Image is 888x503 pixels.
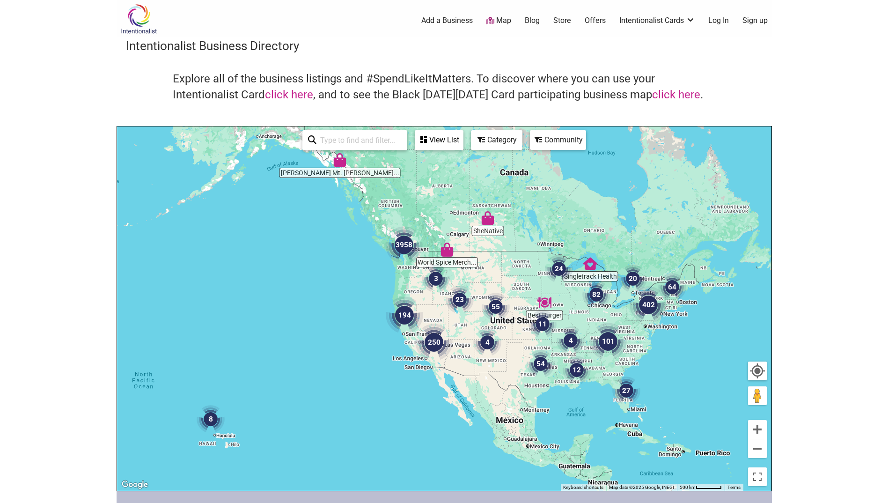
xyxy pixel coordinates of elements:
[482,293,510,321] div: 55
[747,467,767,487] button: Toggle fullscreen view
[553,15,571,26] a: Store
[530,130,586,150] div: Filter by Community
[619,265,647,293] div: 20
[563,484,603,491] button: Keyboard shortcuts
[545,255,573,283] div: 24
[583,257,597,271] div: Singletrack Health
[265,88,313,101] a: click here
[585,15,606,26] a: Offers
[609,485,674,490] span: Map data ©2025 Google, INEGI
[471,130,522,150] div: Filter by category
[385,226,423,264] div: 3958
[117,4,161,34] img: Intentionalist
[415,324,453,361] div: 250
[563,356,591,384] div: 12
[727,485,741,490] a: Terms
[658,273,686,301] div: 64
[481,211,495,225] div: SheNative
[531,131,585,149] div: Community
[708,15,729,26] a: Log In
[582,281,610,309] div: 82
[473,328,501,356] div: 4
[748,439,767,458] button: Zoom out
[421,15,473,26] a: Add a Business
[742,15,768,26] a: Sign up
[119,479,150,491] img: Google
[537,296,551,310] div: Best Burger
[316,131,402,149] input: Type to find and filter...
[619,15,695,26] a: Intentionalist Cards
[333,153,347,167] div: Tripp's Mt. Juneau Trading Post
[486,15,511,26] a: Map
[472,131,521,149] div: Category
[422,265,450,293] div: 3
[748,420,767,439] button: Zoom in
[680,485,696,490] span: 500 km
[173,71,716,103] h4: Explore all of the business listings and #SpendLikeItMatters. To discover where you can use your ...
[197,405,225,433] div: 8
[557,326,585,355] div: 4
[525,15,540,26] a: Blog
[677,484,725,491] button: Map Scale: 500 km per 52 pixels
[527,350,555,378] div: 54
[119,479,150,491] a: Open this area in Google Maps (opens a new window)
[386,296,423,334] div: 194
[748,386,767,405] button: Drag Pegman onto the map to open Street View
[440,243,454,257] div: World Spice Merchants
[652,88,700,101] a: click here
[612,377,640,405] div: 27
[748,362,767,380] button: Your Location
[446,286,474,314] div: 23
[528,310,557,338] div: 11
[589,323,627,360] div: 101
[630,286,667,324] div: 402
[416,131,462,149] div: View List
[302,130,407,150] div: Type to search and filter
[415,130,463,150] div: See a list of the visible businesses
[126,37,763,54] h3: Intentionalist Business Directory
